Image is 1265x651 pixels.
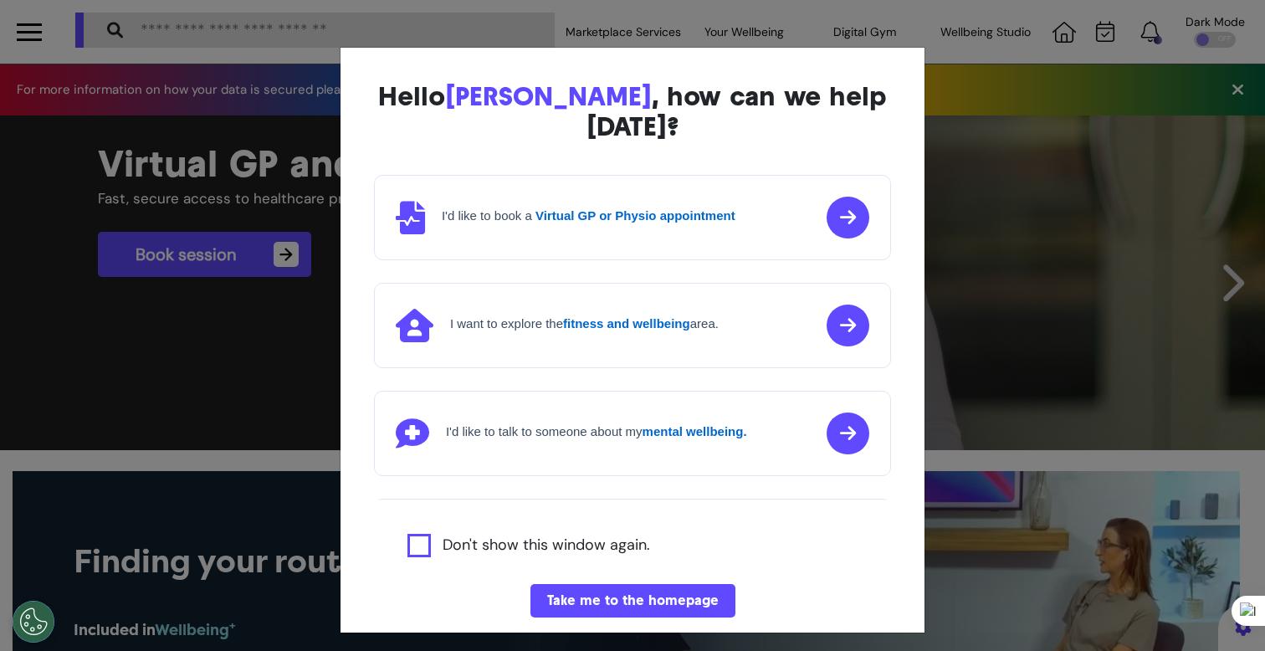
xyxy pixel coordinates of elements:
[13,601,54,643] button: Open Preferences
[442,208,735,223] h4: I'd like to book a
[535,208,735,223] strong: Virtual GP or Physio appointment
[374,81,891,141] div: Hello , how can we help [DATE]?
[443,534,650,557] label: Don't show this window again.
[407,534,431,557] input: Agree to privacy policy
[445,80,652,112] span: [PERSON_NAME]
[446,424,747,439] h4: I'd like to talk to someone about my
[643,424,747,438] strong: mental wellbeing.
[563,316,690,331] strong: fitness and wellbeing
[450,316,719,331] h4: I want to explore the area.
[530,584,735,618] button: Take me to the homepage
